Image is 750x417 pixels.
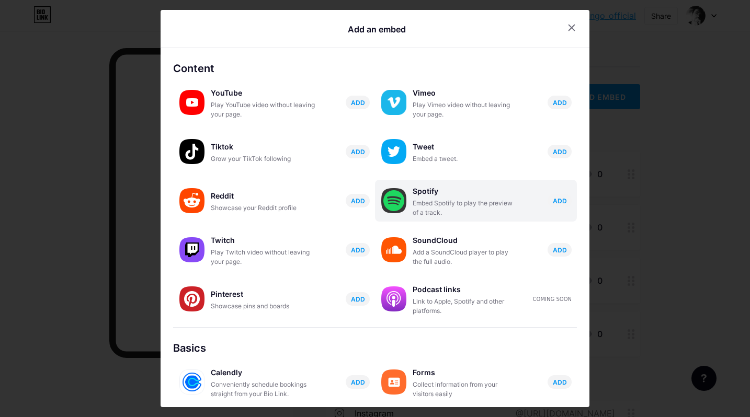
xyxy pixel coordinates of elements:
[211,100,315,119] div: Play YouTube video without leaving your page.
[413,140,517,154] div: Tweet
[553,246,567,254] span: ADD
[413,184,517,199] div: Spotify
[211,302,315,311] div: Showcase pins and boards
[173,61,577,76] div: Content
[413,282,517,297] div: Podcast links
[179,188,204,213] img: reddit
[381,90,406,115] img: vimeo
[413,86,517,100] div: Vimeo
[211,140,315,154] div: Tiktok
[179,139,204,164] img: tiktok
[179,286,204,311] img: pinterest
[346,145,370,158] button: ADD
[351,378,365,387] span: ADD
[211,203,315,213] div: Showcase your Reddit profile
[351,147,365,156] span: ADD
[413,248,517,267] div: Add a SoundCloud player to play the full audio.
[346,292,370,306] button: ADD
[381,237,406,262] img: soundcloud
[381,188,406,213] img: spotify
[413,100,517,119] div: Play Vimeo video without leaving your page.
[346,243,370,257] button: ADD
[413,199,517,217] div: Embed Spotify to play the preview of a track.
[179,369,204,395] img: calendly
[211,233,315,248] div: Twitch
[211,248,315,267] div: Play Twitch video without leaving your page.
[211,154,315,164] div: Grow your TikTok following
[346,96,370,109] button: ADD
[381,369,406,395] img: forms
[211,365,315,380] div: Calendly
[211,287,315,302] div: Pinterest
[548,375,572,389] button: ADD
[381,286,406,311] img: podcastlinks
[553,98,567,107] span: ADD
[533,295,572,303] div: Coming soon
[553,378,567,387] span: ADD
[351,295,365,304] span: ADD
[211,380,315,399] div: Conveniently schedule bookings straight from your Bio Link.
[548,96,572,109] button: ADD
[548,145,572,158] button: ADD
[553,147,567,156] span: ADD
[413,365,517,380] div: Forms
[553,196,567,205] span: ADD
[548,243,572,257] button: ADD
[179,90,204,115] img: youtube
[348,23,406,36] div: Add an embed
[413,297,517,316] div: Link to Apple, Spotify and other platforms.
[211,86,315,100] div: YouTube
[351,98,365,107] span: ADD
[381,139,406,164] img: twitter
[211,189,315,203] div: Reddit
[346,375,370,389] button: ADD
[413,233,517,248] div: SoundCloud
[173,340,577,356] div: Basics
[351,196,365,205] span: ADD
[548,194,572,207] button: ADD
[351,246,365,254] span: ADD
[413,380,517,399] div: Collect information from your visitors easily
[346,194,370,207] button: ADD
[413,154,517,164] div: Embed a tweet.
[179,237,204,262] img: twitch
